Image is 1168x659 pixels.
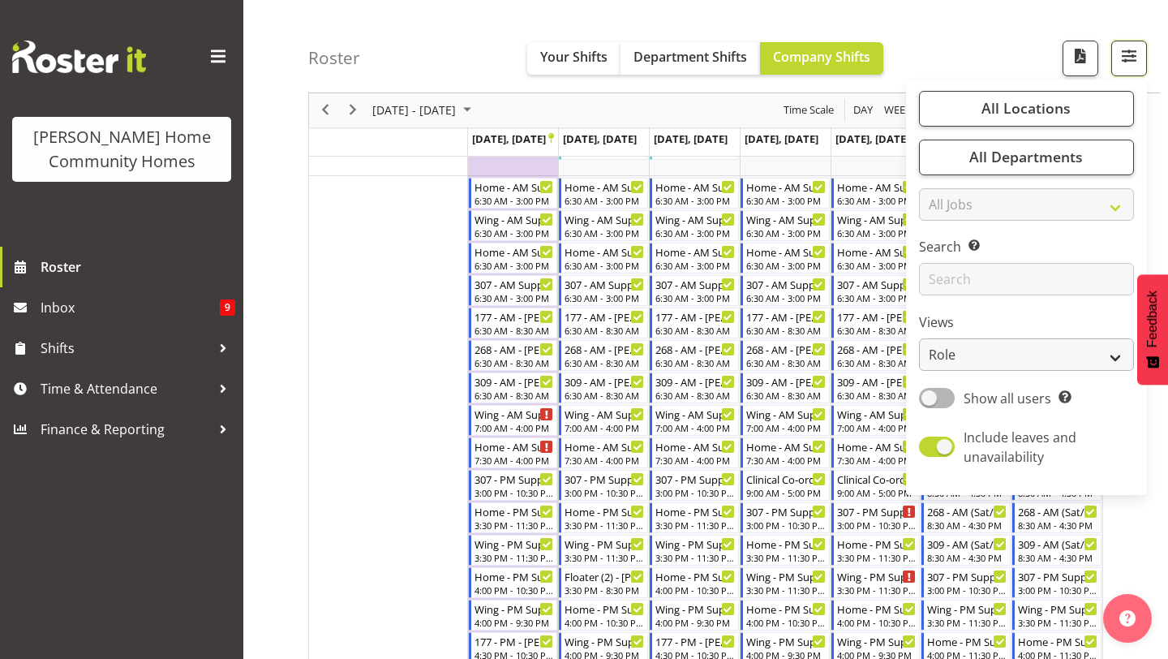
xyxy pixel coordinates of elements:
div: 309 - AM - [PERSON_NAME] [746,373,826,390]
button: Department Shifts [620,42,760,75]
div: Support Worker"s event - Home - PM Support 1 - Sourav Guleria Begin From Thursday, October 30, 20... [741,535,830,566]
div: Support Worker"s event - 268 - AM - Dipika Thapa Begin From Wednesday, October 29, 2025 at 6:30:0... [650,340,739,371]
span: 9 [220,299,235,316]
div: Wing - AM Support 1 - [PERSON_NAME] (BK) [PERSON_NAME] [565,211,644,227]
div: Support Worker"s event - 307 - PM Support - Lovejot Kaur Begin From Saturday, November 1, 2025 at... [921,567,1011,598]
div: 309 - AM - [PERSON_NAME] [837,373,917,390]
div: Support Worker"s event - Home - AM Support 2 - Laura Ellis Begin From Tuesday, October 28, 2025 a... [559,243,648,274]
div: Support Worker"s event - Home - AM Support 3 - Laura Ellis Begin From Thursday, October 30, 2025 ... [741,437,830,468]
div: 7:30 AM - 4:00 PM [837,454,917,467]
div: Support Worker"s event - Home - PM Support 1 - Sourav Guleria Begin From Monday, October 27, 2025... [469,502,558,533]
div: 268 - AM (Sat/Sun) - [PERSON_NAME] [1018,503,1097,519]
div: Support Worker"s event - 309 - AM - Billie Sothern Begin From Wednesday, October 29, 2025 at 6:30... [650,373,739,403]
div: Support Worker"s event - Wing - PM Support 1 - Unfilled Begin From Friday, October 31, 2025 at 3:... [831,567,921,598]
div: 177 - PM - [PERSON_NAME] [474,633,554,649]
div: Support Worker"s event - 307 - PM Support - Unfilled Begin From Friday, October 31, 2025 at 3:00:... [831,502,921,533]
div: Support Worker"s event - Wing - AM Support 1 - Brijesh (BK) Kachhadiya Begin From Friday, October... [831,210,921,241]
button: Company Shifts [760,42,883,75]
span: Roster [41,255,235,279]
div: 3:30 PM - 11:30 PM [746,584,826,597]
div: 4:00 PM - 10:30 PM [655,584,735,597]
div: Support Worker"s event - 177 - AM - Katrina Shaw Begin From Friday, October 31, 2025 at 6:30:00 A... [831,308,921,338]
div: Home - AM Support 2 - [PERSON_NAME] [565,243,644,260]
div: Support Worker"s event - Home - AM Support 1 - Vanessa Thornley Begin From Wednesday, October 29,... [650,178,739,209]
div: 307 - PM Support - [PERSON_NAME] [746,503,826,519]
div: Support Worker"s event - Home - AM Support 2 - Eloise Bailey Begin From Thursday, October 30, 202... [741,243,830,274]
div: Oct 27 - Nov 02, 2025 [367,93,481,127]
div: 309 - AM (Sat/Sun) - [PERSON_NAME] [927,536,1007,552]
div: Support Worker"s event - Home - AM Support 2 - Laura Ellis Begin From Monday, October 27, 2025 at... [469,243,558,274]
div: 177 - PM - [PERSON_NAME] [655,633,735,649]
div: Wing - PM Support 2 - [PERSON_NAME] [565,633,644,649]
div: Wing - PM Support 1 - [PERSON_NAME] [655,536,735,552]
div: Support Worker"s event - 268 - AM (Sat/Sun) - Mary Endaya Begin From Sunday, November 2, 2025 at ... [1012,502,1101,533]
div: Support Worker"s event - Home - AM Support 1 - Vanessa Thornley Begin From Monday, October 27, 20... [469,178,558,209]
div: Home - AM Support 2 - [PERSON_NAME] [746,243,826,260]
div: 6:30 AM - 3:00 PM [565,194,644,207]
div: Wing - PM Support 1 - [PERSON_NAME] [565,536,644,552]
div: 307 - AM Support - [PERSON_NAME] [474,276,554,292]
div: 307 - PM Support - Unfilled [837,503,917,519]
div: Support Worker"s event - 268 - AM - Dipika Thapa Begin From Friday, October 31, 2025 at 6:30:00 A... [831,340,921,371]
div: Wing - PM Support 2 - Vence Ibo [746,633,826,649]
div: 6:30 AM - 8:30 AM [565,389,644,402]
div: Support Worker"s event - Wing - PM Support 1 - Janen Jamodiong Begin From Wednesday, October 29, ... [650,535,739,566]
div: Home - PM Support 1 - [PERSON_NAME] [837,536,917,552]
div: 307 - PM Support - [PERSON_NAME] [927,568,1007,584]
div: 268 - AM (Sat/Sun) - [PERSON_NAME] [927,503,1007,519]
span: Day [852,101,874,121]
div: 6:30 AM - 3:00 PM [474,291,554,304]
div: 307 - AM Support - [PERSON_NAME] [837,276,917,292]
div: 307 - AM Support - [PERSON_NAME] [746,276,826,292]
div: Support Worker"s event - Home - PM Support 2 - Julius Antonio Begin From Wednesday, October 29, 2... [650,567,739,598]
div: 6:30 AM - 3:00 PM [655,291,735,304]
div: Support Worker"s event - 307 - PM Support - Rachida Ryan Begin From Monday, October 27, 2025 at 3... [469,470,558,501]
div: Support Worker"s event - 307 - PM Support - Rachida Ryan Begin From Sunday, November 2, 2025 at 3... [1012,567,1101,598]
input: Search [919,264,1134,296]
div: 4:00 PM - 9:30 PM [655,616,735,629]
img: Rosterit website logo [12,41,146,73]
div: 3:30 PM - 8:30 PM [565,584,644,597]
button: October 2025 [370,101,479,121]
div: Home - AM Support 3 - Unfilled [474,438,554,454]
div: next period [339,93,367,127]
div: Home - PM Support 2 - [PERSON_NAME] [655,568,735,584]
div: Home - PM Support 1 - [PERSON_NAME] [474,503,554,519]
div: Home - AM Support 1 - [PERSON_NAME] [565,179,644,195]
div: 307 - AM Support - [PERSON_NAME] [565,276,644,292]
span: Show all users [964,390,1051,407]
div: Home - PM Support 2 - [PERSON_NAME] [837,601,917,617]
div: Support Worker"s event - 309 - AM (Sat/Sun) - Liezl Sanchez Begin From Saturday, November 1, 2025... [921,535,1011,566]
div: 3:00 PM - 10:30 PM [565,486,644,499]
div: Support Worker"s event - 307 - PM Support - Rachida Ryan Begin From Wednesday, October 29, 2025 a... [650,470,739,501]
h4: Roster [308,49,360,67]
button: Previous [315,101,337,121]
div: Support Worker"s event - 309 - AM (Sat/Sun) - Liezl Sanchez Begin From Sunday, November 2, 2025 a... [1012,535,1101,566]
div: Support Worker"s event - 309 - AM - Billie Sothern Begin From Monday, October 27, 2025 at 6:30:00... [469,373,558,403]
div: Clinical Co-ordinator - [PERSON_NAME] [746,471,826,487]
div: Support Worker"s event - Wing - AM Support 1 - Liezl Sanchez Begin From Thursday, October 30, 202... [741,210,830,241]
div: Support Worker"s event - Floater (2) - Lovejot Kaur Begin From Tuesday, October 28, 2025 at 3:30:... [559,567,648,598]
div: 9:00 AM - 5:00 PM [746,486,826,499]
div: Wing - AM Support 2 - [PERSON_NAME] [837,406,917,422]
button: Download a PDF of the roster according to the set date range. [1063,41,1098,76]
label: Views [919,313,1134,333]
div: 4:00 PM - 10:30 PM [565,616,644,629]
div: 3:00 PM - 10:30 PM [746,519,826,532]
div: Wing - AM Support 1 - [PERSON_NAME] (BK) [PERSON_NAME] [837,211,917,227]
div: 7:00 AM - 4:00 PM [565,421,644,434]
div: Support Worker"s event - Home - AM Support 3 - Arshdeep Singh Begin From Tuesday, October 28, 202... [559,437,648,468]
button: Time Scale [781,101,837,121]
span: All Departments [969,148,1083,167]
div: Support Worker"s event - 177 - AM - Lovejot Kaur Begin From Monday, October 27, 2025 at 6:30:00 A... [469,308,558,338]
div: 6:30 AM - 8:30 AM [746,389,826,402]
div: Support Worker"s event - Wing - AM Support 1 - Brijesh (BK) Kachhadiya Begin From Monday, October... [469,210,558,241]
div: Home - PM Support 2 - [PERSON_NAME] [474,568,554,584]
div: Support Worker"s event - Home - AM Support 3 - Eloise Bailey Begin From Friday, October 31, 2025 ... [831,437,921,468]
span: Feedback [1145,291,1160,347]
div: 309 - AM (Sat/Sun) - [PERSON_NAME] [1018,536,1097,552]
div: [PERSON_NAME] Home Community Homes [28,125,215,174]
div: Home - AM Support 1 - [PERSON_NAME] [655,179,735,195]
div: 307 - AM Support - [PERSON_NAME] [655,276,735,292]
div: Support Worker"s event - Wing - AM Support 2 - Asiasiga Vili Begin From Thursday, October 30, 202... [741,405,830,436]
